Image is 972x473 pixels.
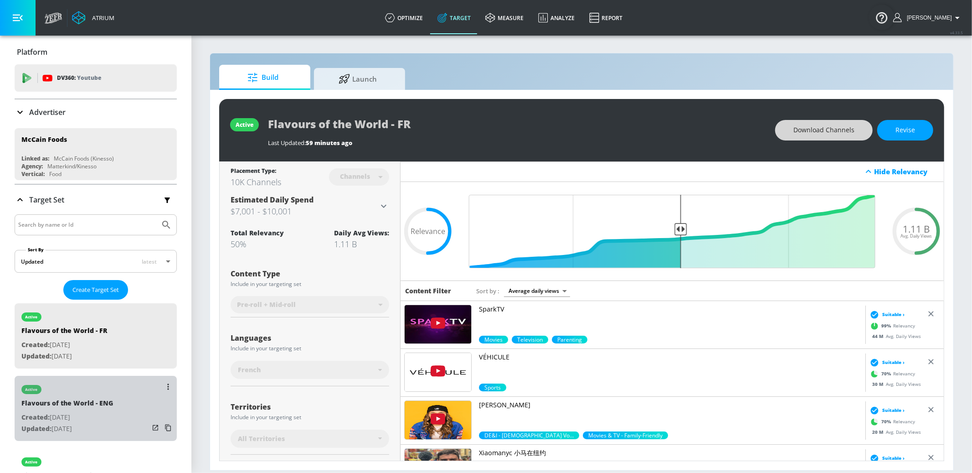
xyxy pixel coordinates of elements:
[903,15,952,21] span: login as: casey.cohen@zefr.com
[231,415,389,420] div: Include in your targeting set
[15,128,177,180] div: McCain FoodsLinked as:McCain Foods (Kinesso)Agency:Matterkind/KinessoVertical:Food
[231,403,389,411] div: Territories
[478,1,531,34] a: measure
[21,423,113,435] p: [DATE]
[236,121,253,129] div: active
[430,1,478,34] a: Target
[15,39,177,65] div: Platform
[883,311,905,318] span: Suitable ›
[72,11,114,25] a: Atrium
[26,387,38,392] div: active
[15,303,177,369] div: activeFlavours of the World - FRCreated:[DATE]Updated:[DATE]
[479,384,506,391] div: 70.0%
[479,305,862,336] a: SparkTV
[54,155,114,162] div: McCain Foods (Kinesso)
[479,336,508,343] div: 99.0%
[476,287,499,295] span: Sort by
[21,351,107,362] p: [DATE]
[334,229,389,237] div: Daily Avg Views:
[411,228,445,235] span: Relevance
[306,139,352,147] span: 59 minutes ago
[479,431,579,439] span: DE&I - [DEMOGRAPHIC_DATA] Voices
[72,285,119,295] span: Create Target Set
[868,415,915,429] div: Relevancy
[21,340,50,349] span: Created:
[479,448,862,457] p: Xiaomanyc 小马在纽约
[793,125,854,136] span: Download Channels
[405,286,451,295] h6: Content Filter
[868,367,915,381] div: Relevancy
[15,99,177,125] div: Advertiser
[21,412,113,423] p: [DATE]
[231,205,378,218] h3: $7,001 - $10,001
[552,336,587,343] span: Parenting
[231,281,389,287] div: Include in your targeting set
[873,333,886,339] span: 44 M
[903,224,930,234] span: 1.11 B
[512,336,548,343] div: 70.0%
[334,239,389,249] div: 1.11 B
[231,195,389,218] div: Estimated Daily Spend$7,001 - $10,001
[63,280,128,300] button: Create Target Set
[868,454,905,463] div: Suitable ›
[882,322,894,329] span: 99 %
[21,326,107,339] div: Flavours of the World - FR
[512,336,548,343] span: Television
[231,177,281,187] div: 10K Channels
[874,167,939,176] div: Hide Relevancy
[238,365,261,374] span: French
[49,170,62,178] div: Food
[231,430,389,448] div: All Territories
[77,73,101,83] p: Youtube
[237,300,296,309] span: Pre-roll + Mid-roll
[882,370,894,377] span: 70 %
[26,315,38,319] div: active
[29,195,64,205] p: Target Set
[21,135,67,144] div: McCain Foods
[895,125,915,136] span: Revise
[17,47,47,57] p: Platform
[21,170,45,178] div: Vertical:
[231,167,281,177] div: Placement Type:
[883,359,905,366] span: Suitable ›
[552,336,587,343] div: 70.0%
[479,353,862,384] a: VÉHICULE
[479,353,862,362] p: VÉHICULE
[268,139,766,147] div: Last Updated:
[869,5,895,30] button: Open Resource Center
[401,161,944,182] div: Hide Relevancy
[950,30,963,35] span: v 4.33.5
[883,455,905,462] span: Suitable ›
[231,361,389,379] div: French
[15,185,177,215] div: Target Set
[873,429,886,435] span: 20 M
[26,247,46,253] label: Sort By
[775,120,873,140] button: Download Channels
[231,239,284,249] div: 50%
[231,229,284,237] div: Total Relevancy
[479,384,506,391] span: Sports
[901,234,932,238] span: Avg. Daily Views
[877,120,933,140] button: Revise
[335,172,375,180] div: Channels
[405,305,471,343] img: UUWNfGgSlhT5VOlvi0pmBQdw
[21,155,49,162] div: Linked as:
[479,431,579,439] div: 70.0%
[868,358,905,367] div: Suitable ›
[479,400,862,431] a: [PERSON_NAME]
[21,339,107,351] p: [DATE]
[323,68,392,90] span: Launch
[479,400,862,410] p: [PERSON_NAME]
[21,413,50,421] span: Created:
[868,333,921,340] div: Avg. Daily Views
[531,1,582,34] a: Analyze
[142,258,157,265] span: latest
[583,431,668,439] div: 50.0%
[504,285,570,297] div: Average daily views
[231,195,314,205] span: Estimated Daily Spend
[88,14,114,22] div: Atrium
[868,310,905,319] div: Suitable ›
[231,334,389,342] div: Languages
[15,376,177,441] div: activeFlavours of the World - ENGCreated:[DATE]Updated:[DATE]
